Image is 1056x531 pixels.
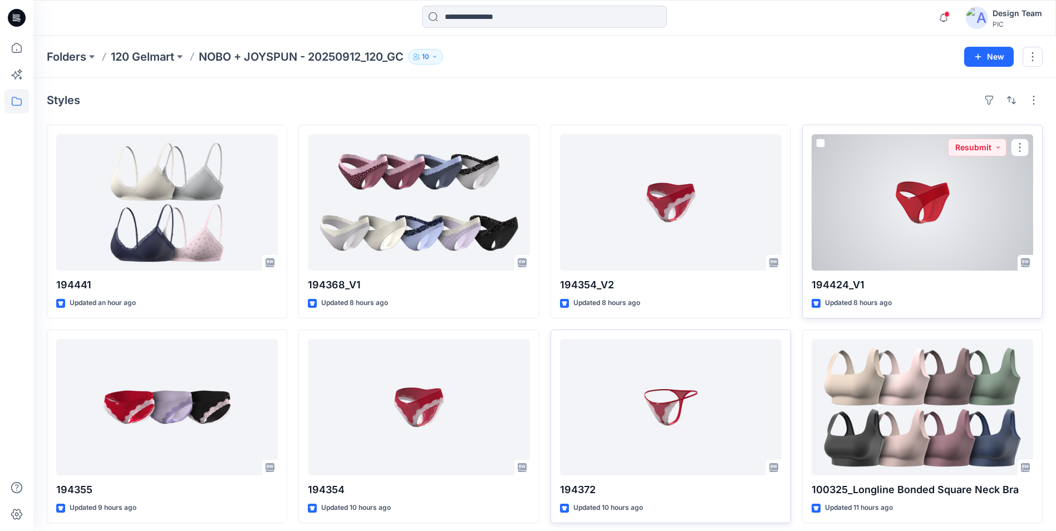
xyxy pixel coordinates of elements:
p: NOBO + JOYSPUN - 20250912_120_GC [199,49,404,65]
p: Updated an hour ago [70,297,136,309]
p: Updated 10 hours ago [573,502,643,514]
p: 194368_V1 [308,277,529,293]
img: avatar [966,7,988,29]
a: 194441 [56,134,278,271]
a: Folders [47,49,86,65]
a: 194372 [560,339,782,475]
a: 194354 [308,339,529,475]
div: PIC [993,20,1042,28]
p: 100325_Longline Bonded Square Neck Bra [812,482,1033,498]
a: 194355 [56,339,278,475]
p: 194354 [308,482,529,498]
button: New [964,47,1014,67]
p: Updated 11 hours ago [825,502,893,514]
a: 194424_V1 [812,134,1033,271]
a: 194368_V1 [308,134,529,271]
p: Updated 8 hours ago [825,297,892,309]
h4: Styles [47,94,80,107]
p: 194441 [56,277,278,293]
p: 194424_V1 [812,277,1033,293]
p: Updated 8 hours ago [573,297,640,309]
button: 10 [408,49,443,65]
a: 100325_Longline Bonded Square Neck Bra [812,339,1033,475]
p: 194355 [56,482,278,498]
p: Updated 8 hours ago [321,297,388,309]
p: 194354_V2 [560,277,782,293]
p: 10 [422,51,429,63]
a: 120 Gelmart [111,49,174,65]
a: 194354_V2 [560,134,782,271]
p: Updated 10 hours ago [321,502,391,514]
p: 194372 [560,482,782,498]
div: Design Team [993,7,1042,20]
p: Updated 9 hours ago [70,502,136,514]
